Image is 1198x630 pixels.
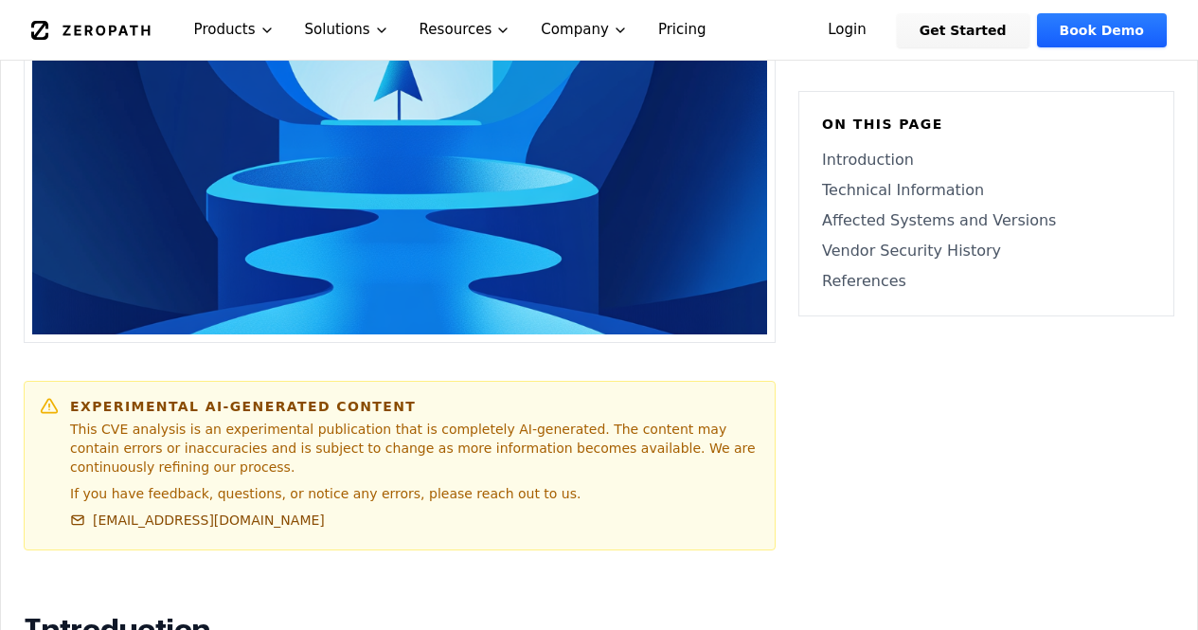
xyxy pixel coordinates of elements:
[897,13,1029,47] a: Get Started
[70,397,760,416] h6: Experimental AI-Generated Content
[822,149,1151,171] a: Introduction
[805,13,889,47] a: Login
[822,179,1151,202] a: Technical Information
[70,420,760,477] p: This CVE analysis is an experimental publication that is completely AI-generated. The content may...
[822,270,1151,293] a: References
[822,240,1151,262] a: Vendor Security History
[1037,13,1167,47] a: Book Demo
[70,511,325,530] a: [EMAIL_ADDRESS][DOMAIN_NAME]
[822,115,1151,134] h6: On this page
[70,484,760,503] p: If you have feedback, questions, or notice any errors, please reach out to us.
[822,209,1151,232] a: Affected Systems and Versions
